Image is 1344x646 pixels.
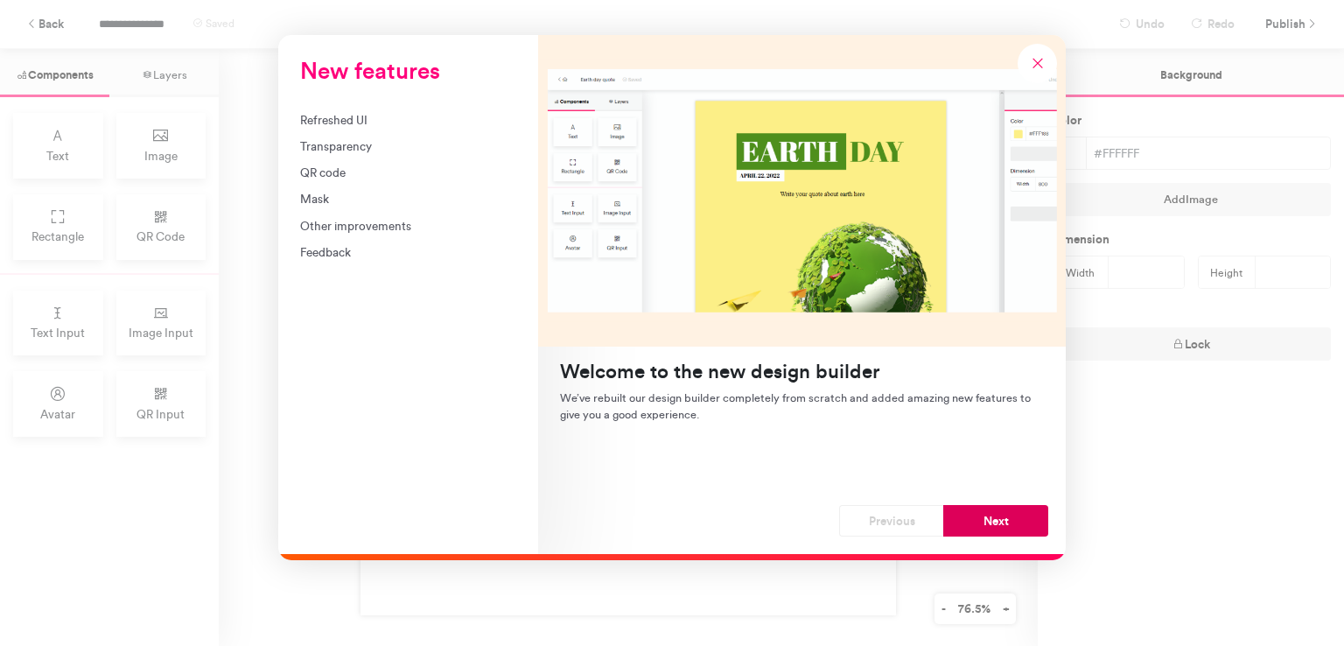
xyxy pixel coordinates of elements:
[300,137,516,155] div: Transparency
[839,505,944,537] button: Previous
[1256,558,1323,625] iframe: Drift Widget Chat Controller
[839,505,1048,537] div: Navigation button
[560,360,1044,383] h4: Welcome to the new design builder
[300,217,516,235] div: Other improvements
[300,164,516,181] div: QR code
[278,35,1066,560] div: New features
[300,243,516,261] div: Feedback
[300,57,516,85] h3: New features
[300,190,516,207] div: Mask
[560,390,1044,423] p: We’ve rebuilt our design builder completely from scratch and added amazing new features to give y...
[943,505,1048,537] button: Next
[300,111,516,129] div: Refreshed UI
